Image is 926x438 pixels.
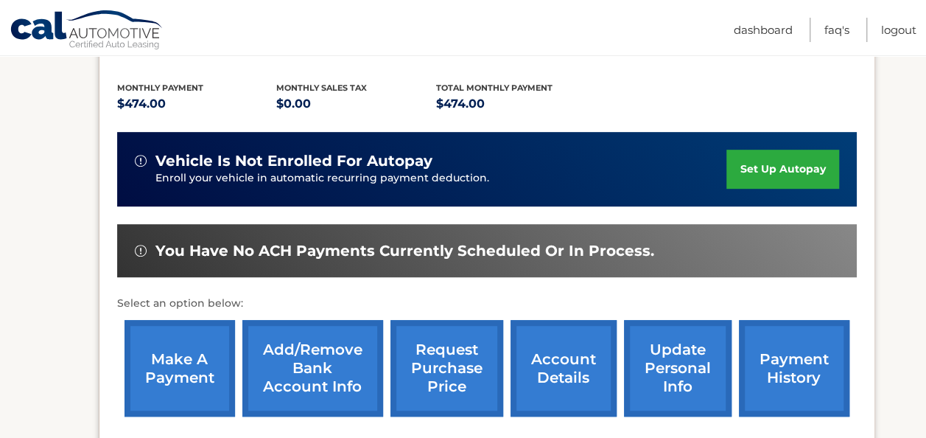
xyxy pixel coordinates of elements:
img: alert-white.svg [135,245,147,257]
a: account details [511,320,617,417]
a: Cal Automotive [10,10,164,52]
img: alert-white.svg [135,155,147,167]
span: Total Monthly Payment [436,83,553,93]
p: $474.00 [117,94,277,114]
a: set up autopay [726,150,838,189]
p: $474.00 [436,94,596,114]
span: Monthly sales Tax [276,83,367,93]
p: $0.00 [276,94,436,114]
a: update personal info [624,320,732,417]
span: You have no ACH payments currently scheduled or in process. [155,242,654,260]
a: Logout [881,18,916,42]
a: request purchase price [390,320,503,417]
p: Enroll your vehicle in automatic recurring payment deduction. [155,170,727,187]
span: vehicle is not enrolled for autopay [155,152,432,170]
a: Dashboard [734,18,793,42]
a: payment history [739,320,849,417]
a: Add/Remove bank account info [242,320,383,417]
span: Monthly Payment [117,83,203,93]
a: FAQ's [824,18,849,42]
a: make a payment [124,320,235,417]
p: Select an option below: [117,295,857,313]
